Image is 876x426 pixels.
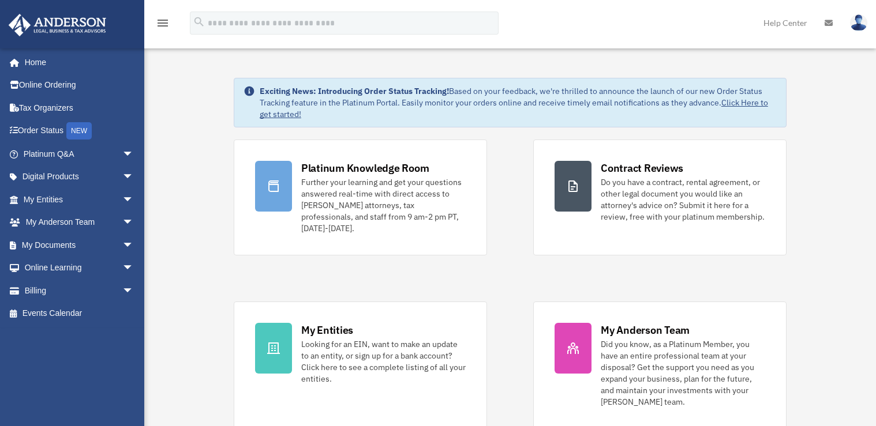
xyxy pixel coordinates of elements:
div: My Anderson Team [601,323,690,337]
a: Events Calendar [8,302,151,325]
i: search [193,16,205,28]
a: Platinum Knowledge Room Further your learning and get your questions answered real-time with dire... [234,140,487,255]
span: arrow_drop_down [122,188,145,212]
div: Contract Reviews [601,161,683,175]
a: My Entitiesarrow_drop_down [8,188,151,211]
a: Home [8,51,145,74]
span: arrow_drop_down [122,279,145,303]
div: Based on your feedback, we're thrilled to announce the launch of our new Order Status Tracking fe... [260,85,777,120]
img: User Pic [850,14,867,31]
div: NEW [66,122,92,140]
span: arrow_drop_down [122,233,145,257]
a: My Documentsarrow_drop_down [8,233,151,257]
a: Click Here to get started! [260,97,768,119]
a: My Anderson Teamarrow_drop_down [8,211,151,234]
a: Tax Organizers [8,96,151,119]
strong: Exciting News: Introducing Order Status Tracking! [260,86,449,96]
a: Online Ordering [8,74,151,97]
a: Order StatusNEW [8,119,151,143]
span: arrow_drop_down [122,142,145,166]
div: Looking for an EIN, want to make an update to an entity, or sign up for a bank account? Click her... [301,338,466,384]
i: menu [156,16,170,30]
div: My Entities [301,323,353,337]
span: arrow_drop_down [122,165,145,189]
a: Online Learningarrow_drop_down [8,257,151,280]
div: Did you know, as a Platinum Member, you have an entire professional team at your disposal? Get th... [601,338,765,408]
a: Billingarrow_drop_down [8,279,151,302]
a: Digital Productsarrow_drop_down [8,165,151,189]
span: arrow_drop_down [122,211,145,235]
img: Anderson Advisors Platinum Portal [5,14,110,36]
div: Platinum Knowledge Room [301,161,429,175]
div: Do you have a contract, rental agreement, or other legal document you would like an attorney's ad... [601,176,765,223]
div: Further your learning and get your questions answered real-time with direct access to [PERSON_NAM... [301,176,466,234]
a: menu [156,20,170,30]
a: Platinum Q&Aarrow_drop_down [8,142,151,165]
a: Contract Reviews Do you have a contract, rental agreement, or other legal document you would like... [533,140,787,255]
span: arrow_drop_down [122,257,145,280]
